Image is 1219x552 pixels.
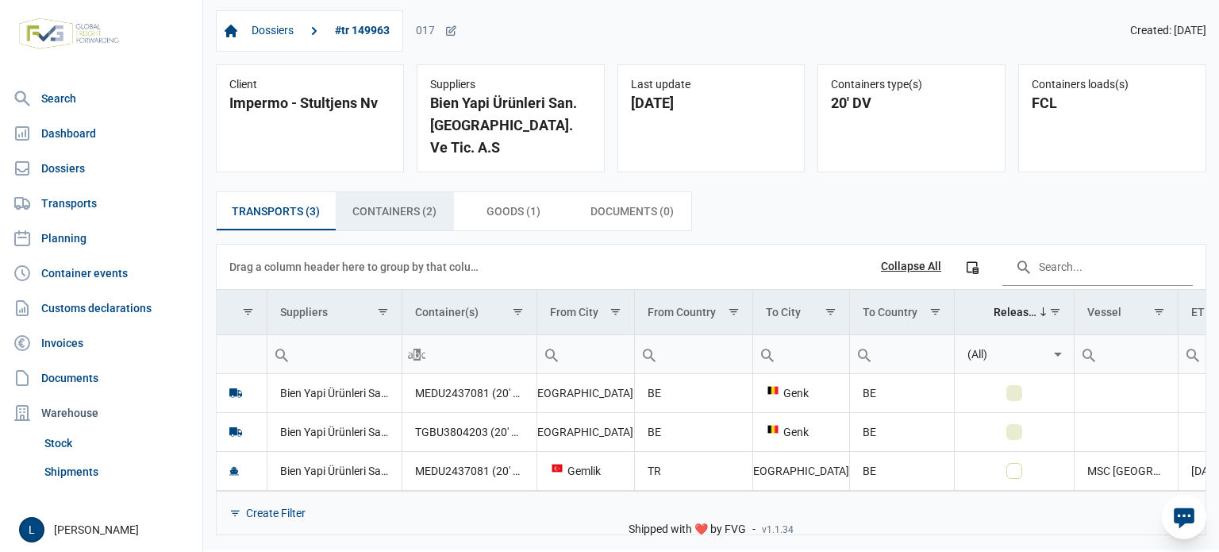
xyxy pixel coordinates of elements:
[753,335,849,373] input: Filter cell
[1075,335,1103,373] div: Search box
[6,152,196,184] a: Dossiers
[1032,78,1193,92] div: Containers loads(s)
[590,202,674,221] span: Documents (0)
[1153,306,1165,318] span: Show filter options for column 'Vessel'
[536,290,634,335] td: Column From City
[631,78,792,92] div: Last update
[242,306,254,318] span: Show filter options for column ''
[402,290,536,335] td: Column Container(s)
[1075,451,1179,490] td: MSC [GEOGRAPHIC_DATA]
[267,412,402,451] td: Bien Yapi Ürünleri San. [GEOGRAPHIC_DATA]. Ve Tic. A.S
[954,334,1075,373] td: Filter cell
[1191,306,1212,318] div: ETD
[929,306,941,318] span: Show filter options for column 'To Country'
[430,78,591,92] div: Suppliers
[486,202,540,221] span: Goods (1)
[19,517,44,542] button: L
[1049,306,1061,318] span: Show filter options for column 'Released'
[958,253,986,281] div: Column Chooser
[1087,306,1121,318] div: Vessel
[850,335,954,373] input: Filter cell
[635,290,752,335] td: Column From Country
[402,412,536,451] td: TGBU3804203 (20' DV)
[550,306,598,318] div: From City
[217,245,1206,535] div: Data grid with 3 rows and 11 columns
[766,306,801,318] div: To City
[267,335,402,373] input: Filter cell
[402,451,536,490] td: MEDU2437081 (20' DV), TGBU3804203 (20' DV)
[217,334,267,373] td: Filter cell
[1075,290,1179,335] td: Column Vessel
[849,412,954,451] td: BE
[415,306,479,318] div: Container(s)
[229,92,390,114] div: Impermo - Stultjens Nv
[648,306,716,318] div: From Country
[1075,335,1178,373] input: Filter cell
[6,83,196,114] a: Search
[537,335,634,373] input: Filter cell
[430,92,591,159] div: Bien Yapi Ürünleri San. [GEOGRAPHIC_DATA]. Ve Tic. A.S
[6,327,196,359] a: Invoices
[402,335,431,373] div: Search box
[1048,335,1067,373] div: Select
[246,506,306,520] div: Create Filter
[6,187,196,219] a: Transports
[512,306,524,318] span: Show filter options for column 'Container(s)'
[849,451,954,490] td: BE
[849,334,954,373] td: Filter cell
[232,202,320,221] span: Transports (3)
[753,335,782,373] div: Search box
[550,424,621,440] div: [GEOGRAPHIC_DATA]
[766,463,836,479] div: [GEOGRAPHIC_DATA]
[329,17,396,44] a: #tr 149963
[38,429,196,457] a: Stock
[6,118,196,149] a: Dashboard
[402,374,536,413] td: MEDU2437081 (20' DV)
[1032,92,1193,114] div: FCL
[352,202,436,221] span: Containers (2)
[267,290,402,335] td: Column Suppliers
[881,260,941,274] div: Collapse All
[217,335,267,373] input: Filter cell
[752,334,849,373] td: Filter cell
[955,335,1049,373] input: Filter cell
[280,306,328,318] div: Suppliers
[994,306,1039,318] div: Released
[831,92,992,114] div: 20' DV
[6,397,196,429] div: Warehouse
[863,306,917,318] div: To Country
[6,257,196,289] a: Container events
[609,306,621,318] span: Show filter options for column 'From City'
[6,222,196,254] a: Planning
[267,335,296,373] div: Search box
[267,451,402,490] td: Bien Yapi Ürünleri San. [GEOGRAPHIC_DATA]. Ve Tic. A.S
[267,334,402,373] td: Filter cell
[635,412,752,451] td: BE
[550,463,621,479] div: Gemlik
[6,292,196,324] a: Customs declarations
[402,334,536,373] td: Filter cell
[849,374,954,413] td: BE
[6,362,196,394] a: Documents
[229,78,390,92] div: Client
[537,335,566,373] div: Search box
[1179,335,1207,373] div: Search box
[1130,24,1206,38] span: Created: [DATE]
[38,457,196,486] a: Shipments
[635,335,663,373] div: Search box
[536,334,634,373] td: Filter cell
[825,306,836,318] span: Show filter options for column 'To City'
[550,385,621,401] div: [GEOGRAPHIC_DATA]
[635,374,752,413] td: BE
[850,335,879,373] div: Search box
[635,335,752,373] input: Filter cell
[13,12,125,56] img: FVG - Global freight forwarding
[849,290,954,335] td: Column To Country
[245,17,300,44] a: Dossiers
[402,335,536,373] input: Filter cell
[1075,334,1179,373] td: Filter cell
[766,424,836,440] div: Genk
[831,78,992,92] div: Containers type(s)
[217,290,267,335] td: Column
